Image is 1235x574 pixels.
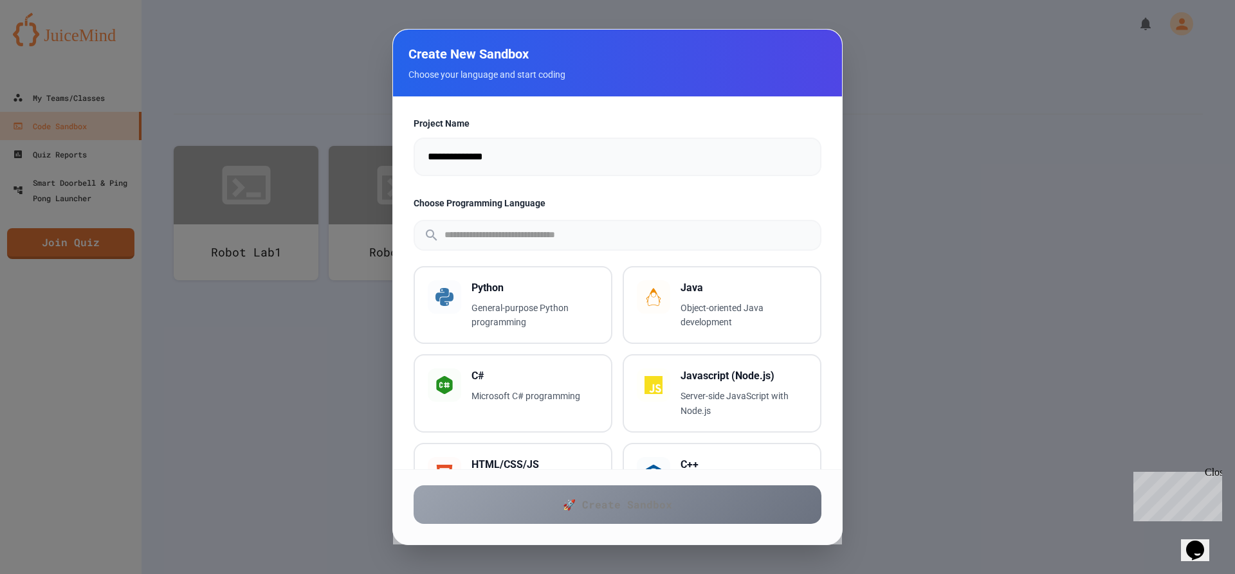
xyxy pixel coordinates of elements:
[471,280,598,296] h3: Python
[471,457,598,472] h3: HTML/CSS/JS
[414,197,821,210] label: Choose Programming Language
[1181,523,1222,561] iframe: chat widget
[681,301,807,330] p: Object-oriented Java development
[471,389,598,404] p: Microsoft C# programming
[563,497,672,512] span: 🚀 Create Sandbox
[408,68,827,81] p: Choose your language and start coding
[471,301,598,330] p: General-purpose Python programming
[408,45,827,63] h2: Create New Sandbox
[5,5,89,82] div: Chat with us now!Close
[414,117,821,130] label: Project Name
[681,389,807,418] p: Server-side JavaScript with Node.js
[1128,467,1222,521] iframe: chat widget
[681,280,807,296] h3: Java
[681,368,807,384] h3: Javascript (Node.js)
[471,368,598,384] h3: C#
[681,457,807,472] h3: C++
